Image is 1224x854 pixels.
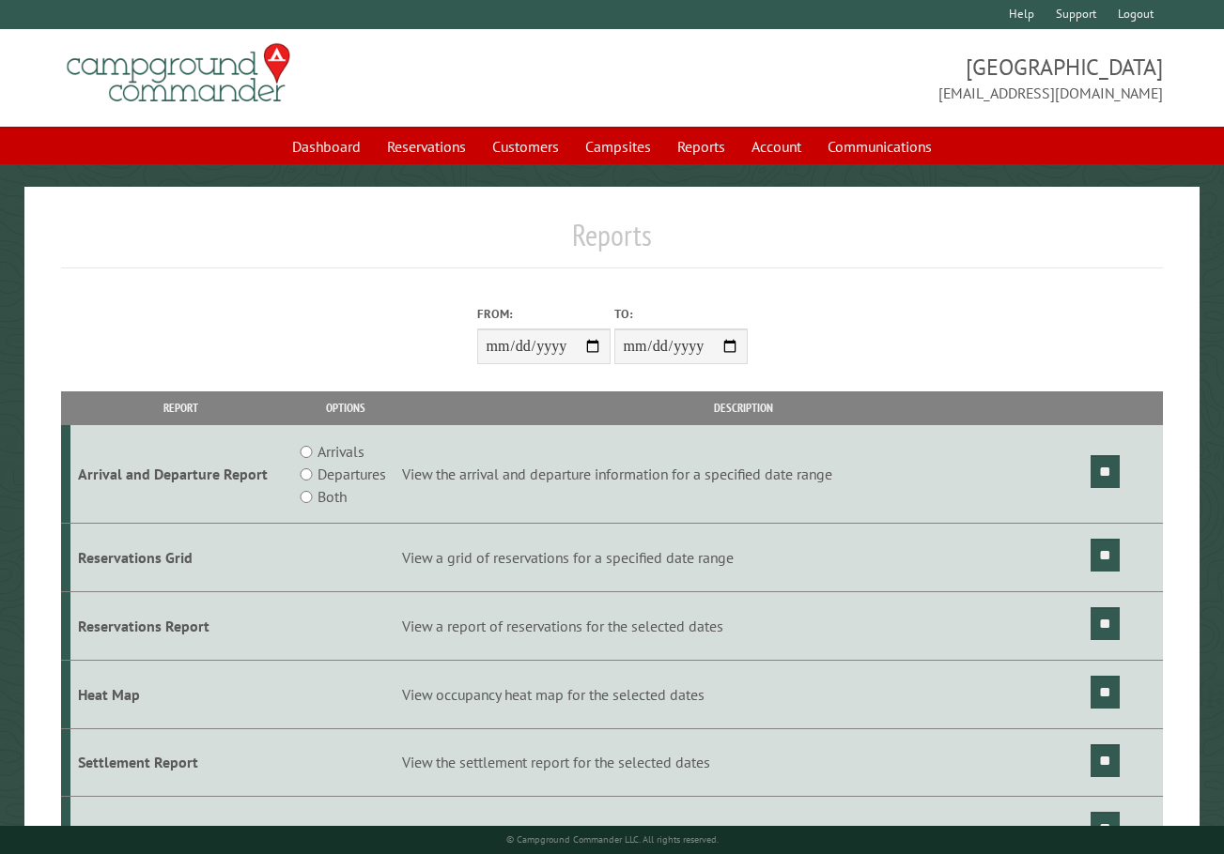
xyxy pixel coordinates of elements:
[399,425,1088,524] td: View the arrival and departure information for a specified date range
[70,425,292,524] td: Arrival and Departure Report
[70,728,292,797] td: Settlement Report
[70,660,292,728] td: Heat Map
[70,391,292,424] th: Report
[574,129,662,164] a: Campsites
[399,391,1088,424] th: Description
[61,37,296,110] img: Campground Commander
[612,52,1163,104] span: [GEOGRAPHIC_DATA] [EMAIL_ADDRESS][DOMAIN_NAME]
[376,129,477,164] a: Reservations
[399,660,1088,728] td: View occupancy heat map for the selected dates
[399,728,1088,797] td: View the settlement report for the selected dates
[292,391,399,424] th: Options
[506,833,719,846] small: © Campground Commander LLC. All rights reserved.
[281,129,372,164] a: Dashboard
[70,524,292,592] td: Reservations Grid
[816,129,943,164] a: Communications
[481,129,570,164] a: Customers
[70,591,292,660] td: Reservations Report
[666,129,736,164] a: Reports
[399,524,1088,592] td: View a grid of reservations for a specified date range
[318,485,347,508] label: Both
[740,129,813,164] a: Account
[614,305,748,323] label: To:
[61,217,1163,268] h1: Reports
[318,463,386,485] label: Departures
[477,305,611,323] label: From:
[399,591,1088,660] td: View a report of reservations for the selected dates
[318,440,364,463] label: Arrivals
